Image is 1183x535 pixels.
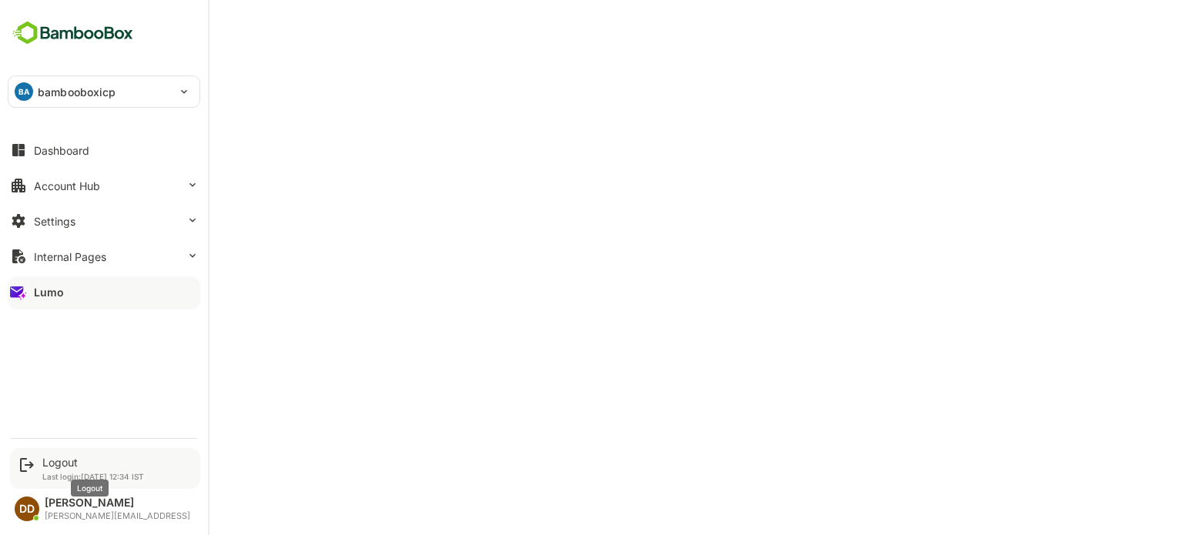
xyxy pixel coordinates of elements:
div: Dashboard [34,144,89,157]
div: BAbambooboxicp [8,76,199,107]
button: Lumo [8,276,200,307]
button: Account Hub [8,170,200,201]
button: Settings [8,206,200,236]
div: [PERSON_NAME][EMAIL_ADDRESS] [45,511,190,521]
div: Internal Pages [34,250,106,263]
div: Lumo [34,286,64,299]
p: Last login: [DATE] 12:34 IST [42,472,144,481]
div: DD [15,497,39,521]
div: [PERSON_NAME] [45,497,190,510]
div: Settings [34,215,75,228]
div: Logout [42,456,144,469]
div: BA [15,82,33,101]
p: bambooboxicp [38,84,116,100]
div: Account Hub [34,179,100,192]
button: Internal Pages [8,241,200,272]
button: Dashboard [8,135,200,166]
img: BambooboxFullLogoMark.5f36c76dfaba33ec1ec1367b70bb1252.svg [8,18,138,48]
